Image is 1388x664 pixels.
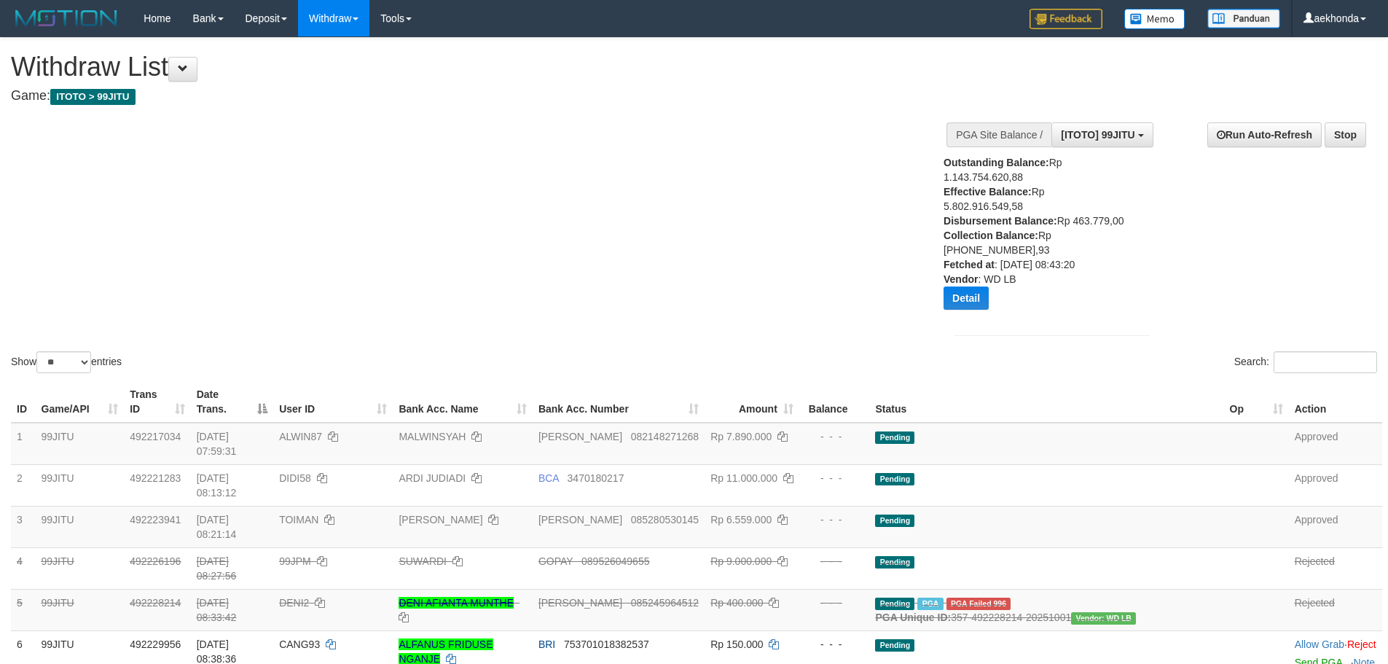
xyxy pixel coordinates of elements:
span: [DATE] 07:59:31 [197,431,237,457]
a: Allow Grab [1295,638,1344,650]
a: ARDI JUDIADI [399,472,466,484]
th: Status [869,381,1223,423]
span: [PERSON_NAME] [538,431,622,442]
span: [DATE] 08:33:42 [197,597,237,623]
div: - - - [805,554,864,569]
td: 2 [11,464,36,506]
th: Bank Acc. Number: activate to sort column ascending [533,381,705,423]
div: - - - [805,471,864,485]
a: Reject [1347,638,1376,650]
span: Pending [875,598,914,610]
div: - - - [805,637,864,652]
span: Copy 082148271268 to clipboard [631,431,699,442]
th: Game/API: activate to sort column ascending [36,381,125,423]
span: Vendor URL: https://dashboard.q2checkout.com/secure [1071,612,1136,625]
th: Date Trans.: activate to sort column descending [191,381,273,423]
td: Approved [1289,506,1382,547]
td: 99JITU [36,589,125,630]
td: 3 [11,506,36,547]
th: ID [11,381,36,423]
td: 99JITU [36,423,125,465]
a: Stop [1325,122,1366,147]
span: Pending [875,556,914,569]
span: 492228214 [130,597,181,609]
a: Run Auto-Refresh [1207,122,1322,147]
span: 492217034 [130,431,181,442]
a: SUWARDI [399,555,447,567]
select: Showentries [36,351,91,373]
span: BRI [538,638,555,650]
span: Copy 089526049655 to clipboard [581,555,649,567]
a: DENI AFIANTA MUNTHE [399,597,514,609]
span: Pending [875,431,914,444]
span: Copy 753701018382537 to clipboard [564,638,649,650]
span: [PERSON_NAME] [538,514,622,526]
th: Action [1289,381,1382,423]
button: [ITOTO] 99JITU [1051,122,1153,147]
th: Trans ID: activate to sort column ascending [124,381,191,423]
th: Balance [799,381,870,423]
span: Copy 085245964512 to clipboard [631,597,699,609]
img: MOTION_logo.png [11,7,122,29]
th: Amount: activate to sort column ascending [705,381,799,423]
b: Outstanding Balance: [944,157,1049,168]
span: Rp 11.000.000 [710,472,777,484]
th: Bank Acc. Name: activate to sort column ascending [393,381,532,423]
b: Vendor [944,273,978,285]
span: Rp 400.000 [710,597,763,609]
span: CANG93 [279,638,320,650]
b: Effective Balance: [944,186,1032,198]
span: 492223941 [130,514,181,526]
span: TOIMAN [279,514,318,526]
td: 357-492228214-20251001 [869,589,1223,630]
td: 99JITU [36,506,125,547]
td: Approved [1289,464,1382,506]
span: [ITOTO] 99JITU [1061,129,1134,141]
a: MALWINSYAH [399,431,466,442]
b: PGA Unique ID: [875,612,951,623]
div: - - - [805,512,864,527]
div: PGA Site Balance / [946,122,1051,147]
span: Rp 9.000.000 [710,555,772,567]
td: Rejected [1289,547,1382,589]
h1: Withdraw List [11,52,911,82]
td: 1 [11,423,36,465]
span: 99JPM [279,555,311,567]
span: GOPAY [538,555,573,567]
b: Fetched at [944,259,995,270]
a: [PERSON_NAME] [399,514,482,526]
label: Search: [1234,351,1377,373]
span: 492221283 [130,472,181,484]
div: - - - [805,429,864,444]
div: Rp 1.143.754.620,88 Rp 5.802.916.549,58 Rp 463.779,00 Rp [PHONE_NUMBER],93 : [DATE] 08:43:20 : WD LB [944,155,1124,321]
b: Collection Balance: [944,230,1038,241]
label: Show entries [11,351,122,373]
button: Detail [944,286,989,310]
span: Rp 7.890.000 [710,431,772,442]
span: [DATE] 08:13:12 [197,472,237,499]
td: 4 [11,547,36,589]
td: 99JITU [36,464,125,506]
b: Disbursement Balance: [944,215,1057,227]
td: 99JITU [36,547,125,589]
span: ALWIN87 [279,431,322,442]
span: Pending [875,639,914,652]
span: [DATE] 08:21:14 [197,514,237,540]
span: DENI2 [279,597,309,609]
td: Approved [1289,423,1382,465]
span: Rp 150.000 [710,638,763,650]
span: [DATE] 08:27:56 [197,555,237,582]
span: BCA [538,472,559,484]
img: panduan.png [1207,9,1280,28]
span: PGA Error [946,598,1011,610]
span: Marked by aekjaguar [917,598,943,610]
span: Copy 085280530145 to clipboard [631,514,699,526]
span: · [1295,638,1347,650]
span: DIDI58 [279,472,311,484]
th: User ID: activate to sort column ascending [273,381,393,423]
span: ITOTO > 99JITU [50,89,136,105]
th: Op: activate to sort column ascending [1224,381,1289,423]
div: - - - [805,595,864,610]
span: 492226196 [130,555,181,567]
img: Feedback.jpg [1030,9,1102,29]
